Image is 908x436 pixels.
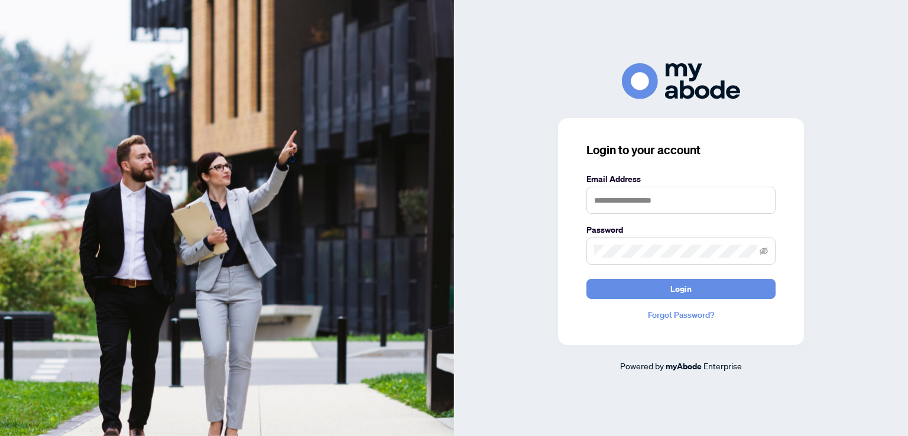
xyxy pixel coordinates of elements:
a: Forgot Password? [586,308,776,321]
a: myAbode [666,360,702,373]
span: Login [670,279,692,298]
h3: Login to your account [586,142,776,158]
span: Powered by [620,360,664,371]
img: ma-logo [622,63,740,99]
span: eye-invisible [760,247,768,255]
span: Enterprise [703,360,742,371]
label: Email Address [586,173,776,186]
button: Login [586,279,776,299]
label: Password [586,223,776,236]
